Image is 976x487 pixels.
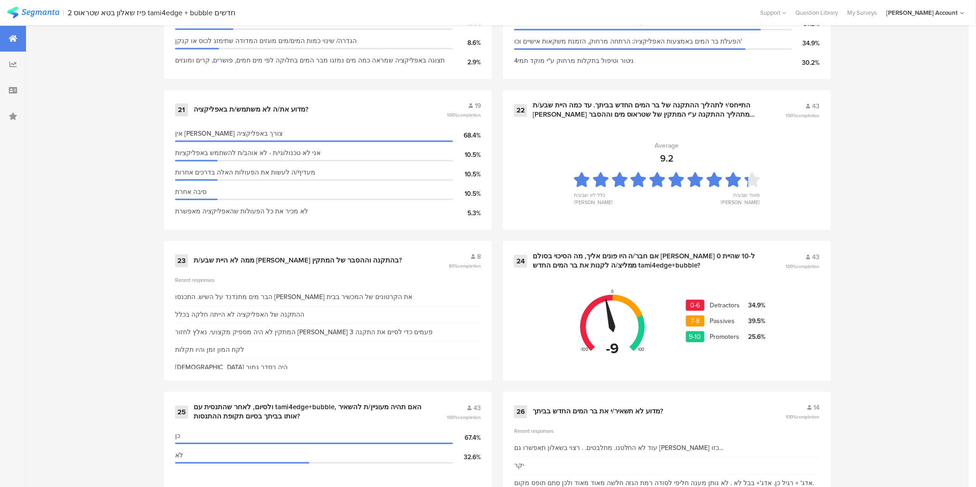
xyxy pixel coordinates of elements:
[710,332,747,342] div: Promoters
[686,331,705,343] div: 9-10
[514,428,820,435] div: Recent responses
[453,189,481,199] div: 10.5%
[514,37,743,47] span: הפעלת בר המים באמצעות האפליקציה: הרתחה מרחוק, הזמנת משקאות אישיים וכו'
[194,256,402,266] div: ממה לא היית שבע/ת [PERSON_NAME] בהתקנה וההסבר של המתקין?
[175,129,283,139] span: אין [PERSON_NAME] צורך באפליקציה
[453,131,481,141] div: 68.4%
[786,414,820,421] span: 100%
[453,58,481,68] div: 2.9%
[453,38,481,48] div: 8.6%
[447,112,481,119] span: 100%
[710,317,747,326] div: Passives
[175,345,244,355] div: לקח המון זמן והיו תקלות
[175,255,188,268] div: 23
[786,112,820,119] span: 100%
[638,346,644,353] div: 100
[175,451,183,461] span: לא
[747,317,766,326] div: 39.5%
[194,403,424,421] div: ולסיום, לאחר שהתנסית עם tami4edge+bubble, האם תהיה מעוניין/ת להשאיר אותו בביתך בסיום תקופת ההתנסות?
[747,301,766,311] div: 34.9%
[704,192,760,205] div: מאוד שבע/ת [PERSON_NAME]
[453,150,481,160] div: 10.5%
[175,104,188,117] div: 21
[175,406,188,419] div: 25
[175,277,481,284] div: Recent responses
[812,253,820,262] span: 43
[887,8,958,17] div: [PERSON_NAME] Account
[533,252,763,270] div: אם חבר/ה היו פונים אליך, מה הסיכוי בסולם [PERSON_NAME] 0 ל-10 שהיית ממליצ/ה לקנות את בר המים החדש...
[458,263,481,270] span: completion
[458,414,481,421] span: completion
[514,406,527,418] div: 26
[175,363,288,373] div: [DEMOGRAPHIC_DATA] היה בסדר גמור
[175,168,315,178] span: מעדיף/ה לעשות את הפעולות האלה בדרכים אחרות
[7,7,59,19] img: segmanta logo
[458,112,481,119] span: completion
[797,112,820,119] span: completion
[175,207,308,217] span: לא מכיר את כל הפעולות שהאפליקציה מאפשרת
[514,104,527,117] div: 22
[786,263,820,270] span: 100%
[475,101,481,111] span: 19
[68,8,236,17] div: 2 פיז שאלון בטא שטראוס tami4edge + bubble חדשים
[611,289,613,295] div: 0
[606,338,619,359] div: -9
[514,461,524,471] div: יקר
[514,56,634,66] span: ניטור וטיפול בתקלות מרחוק ע"י מוקד תמי4
[574,192,630,205] div: כלל לא שבע/ת [PERSON_NAME]
[175,149,321,158] span: אני לא טכנולוגי/ת - לא אוהב/ת להשתמש באפליקציות
[194,106,309,115] div: מדוע את/ה לא משתמש/ת באפליקציה?
[175,37,357,46] span: הגדרה/ שינוי כמות המים/מים מוגזים המדודה שתימזג לכוס או קנקן
[655,141,679,151] div: Average
[453,209,481,219] div: 5.3%
[710,301,747,311] div: Detractors
[747,332,766,342] div: 25.6%
[477,252,481,262] span: 8
[812,102,820,112] span: 43
[453,453,481,462] div: 32.6%
[792,39,820,49] div: 34.9%
[661,152,674,166] div: 9.2
[449,263,481,270] span: 80%
[63,7,64,18] div: |
[447,414,481,421] span: 100%
[175,328,433,337] div: המתקין לא היה מספיק מקצועי. נאלץ לחזור [PERSON_NAME] 3 פעמים כדי לסיים את התקנה
[175,56,445,66] span: תצוגה באפליקציה שמראה כמה מים נמזגו מבר המים בחלוקה לפי מים חמים, פושרים, קרים ומוגזים
[175,431,180,441] span: כן
[175,187,207,197] span: סיבה אחרת
[453,170,481,180] div: 10.5%
[797,263,820,270] span: completion
[533,407,664,417] div: מדוע לא תשאיר/י את בר המים החדש בביתך?
[580,346,588,353] div: -100
[797,414,820,421] span: completion
[175,293,412,302] div: הבר מים מתנדנד על השיש. התכנסו [PERSON_NAME] את הקרטונים של המכשיר בבית
[175,310,304,320] div: ההתקנה של האפליקציה לא הייתה חלקה בכלל
[791,8,843,17] a: Question Library
[843,8,882,17] a: My Surveys
[686,316,705,327] div: 7-8
[686,300,705,311] div: 0-6
[514,255,527,268] div: 24
[514,443,724,453] div: עוד לא החלטנו. מתלבטים. . רצוי בשאלון תאפשרו גם [PERSON_NAME] כזו...
[761,6,787,20] div: Support
[814,403,820,413] span: 14
[792,58,820,68] div: 30.2%
[533,101,763,119] div: התייחס/י לתהליך ההתקנה של בר המים החדש בביתך. עד כמה היית שבע/ת [PERSON_NAME] מתהליך ההתקנה ע"י ה...
[453,433,481,443] div: 67.4%
[473,404,481,413] span: 43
